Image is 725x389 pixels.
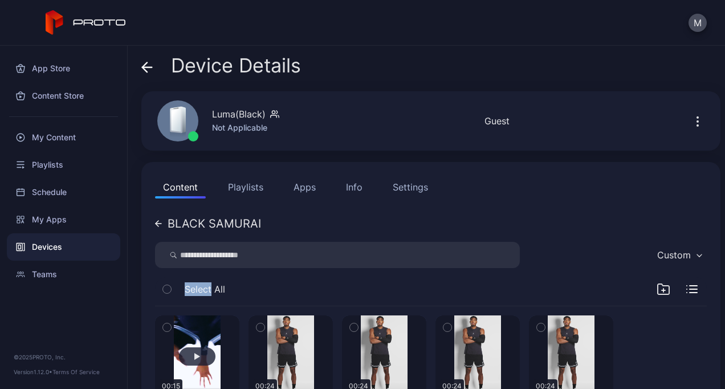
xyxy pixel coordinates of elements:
[185,282,225,296] span: Select All
[385,176,436,198] button: Settings
[393,180,428,194] div: Settings
[52,368,100,375] a: Terms Of Service
[7,124,120,151] a: My Content
[7,82,120,110] a: Content Store
[651,242,707,268] button: Custom
[14,368,52,375] span: Version 1.12.0 •
[212,107,266,121] div: Luma(Black)
[689,14,707,32] button: M
[7,151,120,179] a: Playlists
[7,179,120,206] a: Schedule
[7,261,120,288] a: Teams
[338,176,370,198] button: Info
[212,121,279,135] div: Not Applicable
[484,114,510,128] div: Guest
[7,206,120,233] a: My Apps
[168,218,261,229] div: BLACK SAMURAI
[171,55,301,76] span: Device Details
[7,233,120,261] a: Devices
[657,249,691,261] div: Custom
[7,55,120,82] a: App Store
[346,180,362,194] div: Info
[14,352,113,362] div: © 2025 PROTO, Inc.
[286,176,324,198] button: Apps
[155,176,206,198] button: Content
[220,176,271,198] button: Playlists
